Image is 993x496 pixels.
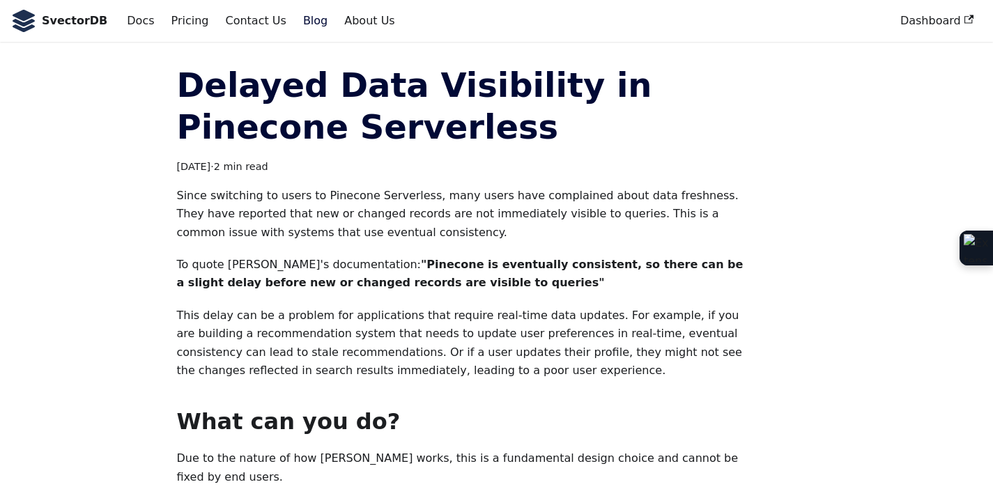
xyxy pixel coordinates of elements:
p: Since switching to users to Pinecone Serverless, many users have complained about data freshness.... [176,187,750,242]
a: Pricing [163,9,217,33]
p: Due to the nature of how [PERSON_NAME] works, this is a fundamental design choice and cannot be f... [176,449,750,486]
a: Delayed Data Visibility in Pinecone Serverless [176,65,652,146]
h2: What can you do? [176,408,750,435]
a: About Us [336,9,403,33]
a: SvectorDB LogoSvectorDB LogoSvectorDB [11,10,107,32]
b: SvectorDB [42,12,107,30]
time: [DATE] [176,161,210,172]
img: Extension Icon [964,234,989,262]
strong: "Pinecone is eventually consistent, so there can be a slight delay before new or changed records ... [176,258,743,289]
a: Blog [295,9,336,33]
div: · 2 min read [176,159,750,176]
a: Dashboard [892,9,982,33]
p: This delay can be a problem for applications that require real-time data updates. For example, if... [176,307,750,380]
p: To quote [PERSON_NAME]'s documentation: [176,256,750,293]
a: Docs [118,9,162,33]
a: Contact Us [217,9,294,33]
img: SvectorDB Logo [11,10,36,32]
